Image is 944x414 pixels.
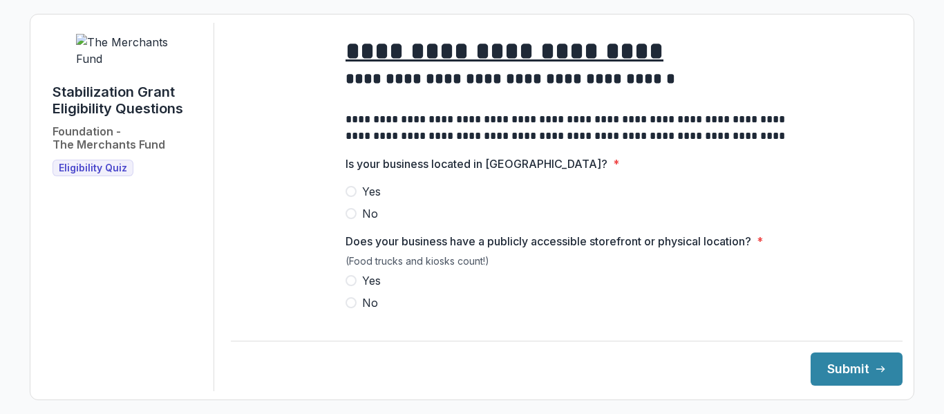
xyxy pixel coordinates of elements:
[346,156,607,172] p: Is your business located in [GEOGRAPHIC_DATA]?
[53,125,165,151] h2: Foundation - The Merchants Fund
[362,272,381,289] span: Yes
[362,183,381,200] span: Yes
[362,205,378,222] span: No
[53,84,202,117] h1: Stabilization Grant Eligibility Questions
[346,255,788,272] div: (Food trucks and kiosks count!)
[811,352,903,386] button: Submit
[76,34,180,67] img: The Merchants Fund
[59,162,127,174] span: Eligibility Quiz
[346,233,751,250] p: Does your business have a publicly accessible storefront or physical location?
[362,294,378,311] span: No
